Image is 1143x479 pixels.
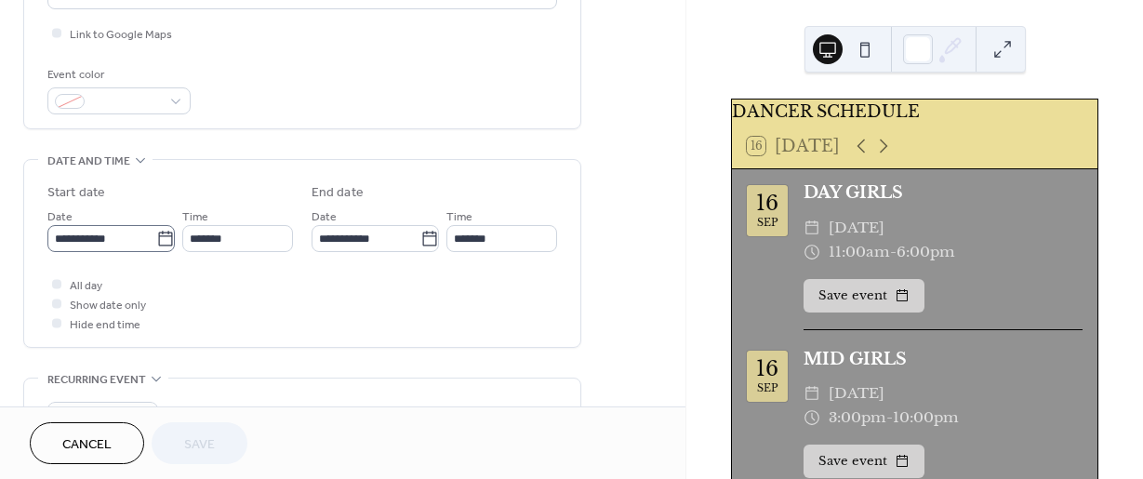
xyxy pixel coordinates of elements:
div: Event color [47,65,187,85]
span: 10:00pm [893,406,959,430]
div: DANCER SCHEDULE [732,100,1097,124]
button: Save event [804,445,924,478]
span: Date [312,207,337,227]
span: All day [70,276,102,296]
span: 11:00am [829,240,890,264]
span: Time [446,207,472,227]
div: ​ [804,381,820,406]
span: - [890,240,897,264]
span: [DATE] [829,381,884,406]
div: Sep [757,383,778,393]
span: Link to Google Maps [70,25,172,45]
span: 3:00pm [829,406,886,430]
div: ​ [804,406,820,430]
span: Time [182,207,208,227]
div: MID GIRLS [804,347,1083,371]
div: End date [312,183,364,203]
span: [DATE] [829,216,884,240]
span: Recurring event [47,370,146,390]
span: Date and time [47,152,130,171]
div: ​ [804,216,820,240]
span: Date [47,207,73,227]
div: 16 [756,359,778,379]
div: DAY GIRLS [804,180,1083,205]
div: Sep [757,218,778,228]
button: Cancel [30,422,144,464]
button: Save event [804,279,924,313]
div: Start date [47,183,105,203]
span: Show date only [70,296,146,315]
span: - [886,406,893,430]
span: Hide end time [70,315,140,335]
span: Cancel [62,435,112,455]
div: 16 [756,193,778,214]
div: ​ [804,240,820,264]
span: 6:00pm [897,240,955,264]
